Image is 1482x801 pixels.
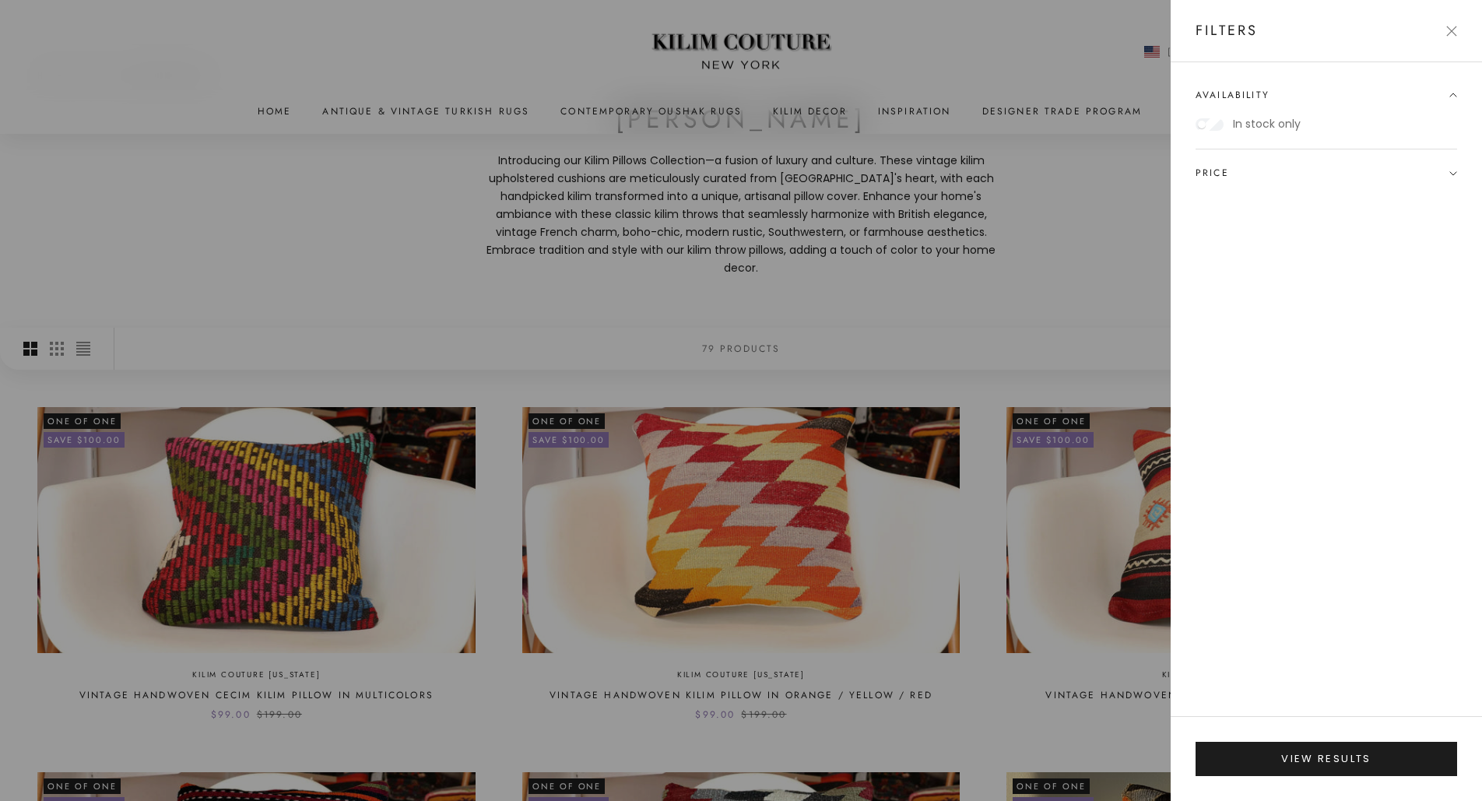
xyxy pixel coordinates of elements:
span: Price [1196,165,1229,181]
span: Availability [1196,87,1270,103]
p: Filters [1196,19,1259,42]
button: View results [1196,742,1457,776]
label: In stock only [1233,115,1301,133]
summary: Price [1196,149,1457,196]
summary: Availability [1196,87,1457,118]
